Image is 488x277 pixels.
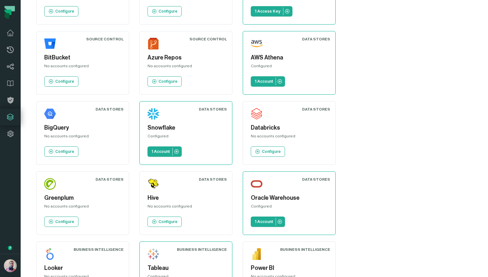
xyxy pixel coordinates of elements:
div: Business Intelligence [280,247,330,252]
div: Data Stores [302,107,330,112]
div: Tooltip anchor [7,245,13,251]
h5: AWS Athena [251,53,328,62]
img: Databricks [251,108,262,120]
img: Greenplum [44,178,56,190]
div: Data Stores [302,37,330,42]
div: No accounts configured [147,204,224,211]
a: Configure [44,6,78,16]
div: Configured [251,63,328,71]
div: No accounts configured [44,63,121,71]
p: Configure [158,79,178,84]
a: 1 Access Key [251,6,292,16]
a: Configure [147,6,182,16]
p: 1 Account [255,219,273,224]
div: Source Control [86,37,124,42]
a: Configure [44,76,78,87]
h5: Power BI [251,264,328,272]
p: Configure [55,219,74,224]
img: avatar of Idan Shabi [4,259,17,272]
p: Configure [55,79,74,84]
img: Power BI [251,248,262,260]
a: Configure [44,146,78,157]
p: Configure [262,149,281,154]
div: Data Stores [302,177,330,182]
img: Oracle Warehouse [251,178,262,190]
a: Configure [147,76,182,87]
p: Configure [158,219,178,224]
a: Configure [147,217,182,227]
div: Configured [147,133,224,141]
div: No accounts configured [147,63,224,71]
h5: Azure Repos [147,53,224,62]
h5: Tableau [147,264,224,272]
img: Hive [147,178,159,190]
p: 1 Access Key [255,9,280,14]
div: No accounts configured [44,204,121,211]
div: Business Intelligence [177,247,227,252]
div: Data Stores [199,177,227,182]
h5: BitBucket [44,53,121,62]
img: Azure Repos [147,38,159,49]
h5: Greenplum [44,194,121,202]
img: AWS Athena [251,38,262,49]
h5: Snowflake [147,123,224,132]
div: Configured [251,204,328,211]
img: BigQuery [44,108,56,120]
h5: Looker [44,264,121,272]
div: Data Stores [96,107,124,112]
div: Data Stores [199,107,227,112]
div: Business Intelligence [74,247,124,252]
div: Source Control [189,37,227,42]
a: 1 Account [251,76,285,87]
div: No accounts configured [44,133,121,141]
p: Configure [158,9,178,14]
a: 1 Account [251,217,285,227]
a: Configure [251,146,285,157]
p: Configure [55,9,74,14]
img: Tableau [147,248,159,260]
div: No accounts configured [251,133,328,141]
p: 1 Account [255,79,273,84]
h5: Databricks [251,123,328,132]
a: 1 Account [147,146,182,157]
div: Data Stores [96,177,124,182]
img: Looker [44,248,56,260]
h5: BigQuery [44,123,121,132]
h5: Oracle Warehouse [251,194,328,202]
img: BitBucket [44,38,56,49]
p: 1 Account [151,149,170,154]
p: Configure [55,149,74,154]
img: Snowflake [147,108,159,120]
a: Configure [44,217,78,227]
h5: Hive [147,194,224,202]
